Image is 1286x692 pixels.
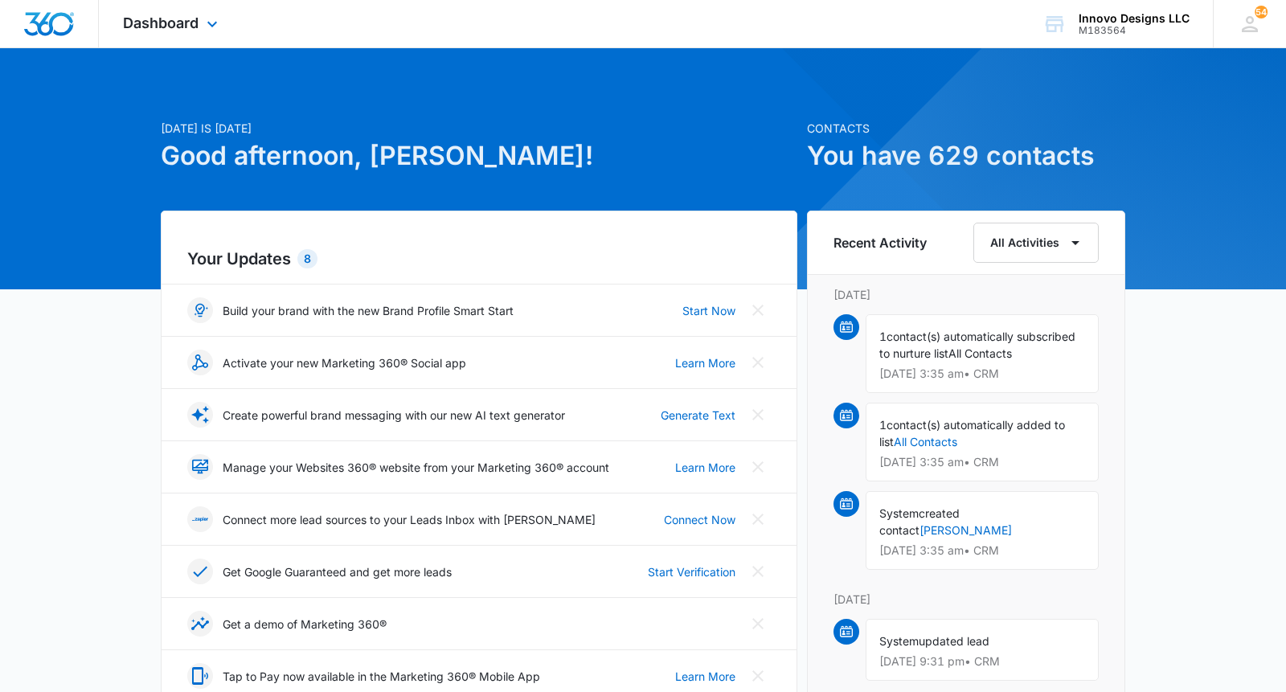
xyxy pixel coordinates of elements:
[919,634,989,648] span: updated lead
[973,223,1099,263] button: All Activities
[675,354,735,371] a: Learn More
[807,120,1125,137] p: Contacts
[648,563,735,580] a: Start Verification
[879,330,887,343] span: 1
[223,668,540,685] p: Tap to Pay now available in the Marketing 360® Mobile App
[879,368,1085,379] p: [DATE] 3:35 am • CRM
[1079,12,1190,25] div: account name
[745,611,771,637] button: Close
[745,506,771,532] button: Close
[682,302,735,319] a: Start Now
[223,616,387,633] p: Get a demo of Marketing 360®
[879,545,1085,556] p: [DATE] 3:35 am • CRM
[879,506,960,537] span: created contact
[1079,25,1190,36] div: account id
[297,249,317,268] div: 8
[948,346,1012,360] span: All Contacts
[807,137,1125,175] h1: You have 629 contacts
[879,330,1075,360] span: contact(s) automatically subscribed to nurture list
[223,459,609,476] p: Manage your Websites 360® website from your Marketing 360® account
[661,407,735,424] a: Generate Text
[675,459,735,476] a: Learn More
[187,247,771,271] h2: Your Updates
[745,454,771,480] button: Close
[833,233,927,252] h6: Recent Activity
[833,591,1099,608] p: [DATE]
[919,523,1012,537] a: [PERSON_NAME]
[745,663,771,689] button: Close
[879,634,919,648] span: System
[745,402,771,428] button: Close
[664,511,735,528] a: Connect Now
[879,506,919,520] span: System
[745,559,771,584] button: Close
[894,435,957,448] a: All Contacts
[123,14,199,31] span: Dashboard
[745,350,771,375] button: Close
[223,511,596,528] p: Connect more lead sources to your Leads Inbox with [PERSON_NAME]
[879,418,1065,448] span: contact(s) automatically added to list
[1255,6,1268,18] span: 54
[879,656,1085,667] p: [DATE] 9:31 pm • CRM
[223,302,514,319] p: Build your brand with the new Brand Profile Smart Start
[675,668,735,685] a: Learn More
[833,286,1099,303] p: [DATE]
[1255,6,1268,18] div: notifications count
[223,354,466,371] p: Activate your new Marketing 360® Social app
[223,407,565,424] p: Create powerful brand messaging with our new AI text generator
[879,418,887,432] span: 1
[223,563,452,580] p: Get Google Guaranteed and get more leads
[879,457,1085,468] p: [DATE] 3:35 am • CRM
[745,297,771,323] button: Close
[161,120,797,137] p: [DATE] is [DATE]
[161,137,797,175] h1: Good afternoon, [PERSON_NAME]!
